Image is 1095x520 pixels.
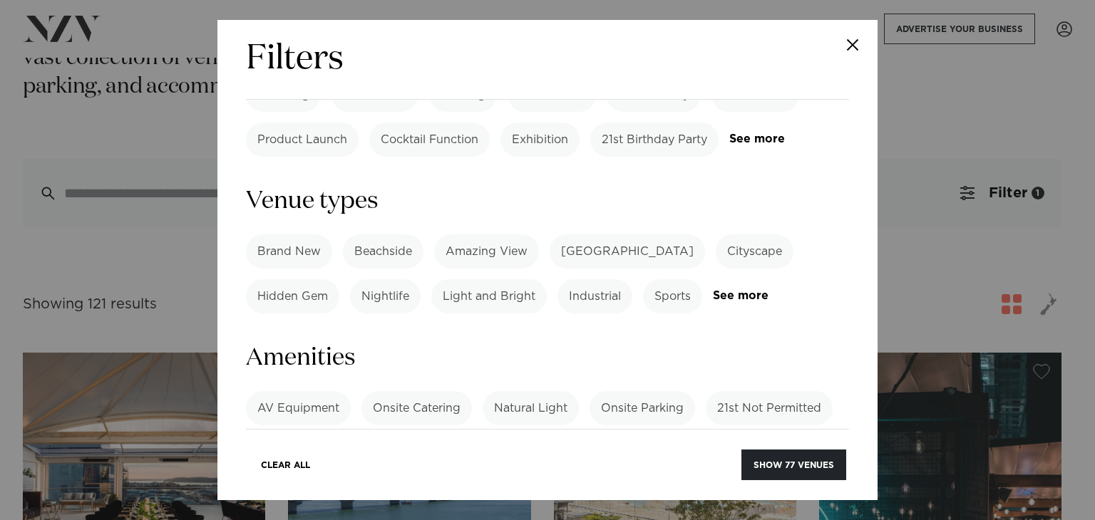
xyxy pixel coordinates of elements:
[828,20,878,70] button: Close
[590,391,695,425] label: Onsite Parking
[249,449,322,480] button: Clear All
[434,234,539,269] label: Amazing View
[246,185,849,217] h3: Venue types
[246,37,344,82] h2: Filters
[246,234,332,269] label: Brand New
[590,123,719,157] label: 21st Birthday Party
[246,342,849,374] h3: Amenities
[483,391,579,425] label: Natural Light
[431,279,547,313] label: Light and Bright
[246,391,351,425] label: AV Equipment
[500,123,580,157] label: Exhibition
[643,279,702,313] label: Sports
[246,279,339,313] label: Hidden Gem
[361,391,472,425] label: Onsite Catering
[369,123,490,157] label: Cocktail Function
[343,234,423,269] label: Beachside
[716,234,793,269] label: Cityscape
[741,449,846,480] button: Show 77 venues
[350,279,421,313] label: Nightlife
[557,279,632,313] label: Industrial
[246,123,359,157] label: Product Launch
[706,391,833,425] label: 21st Not Permitted
[550,234,705,269] label: [GEOGRAPHIC_DATA]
